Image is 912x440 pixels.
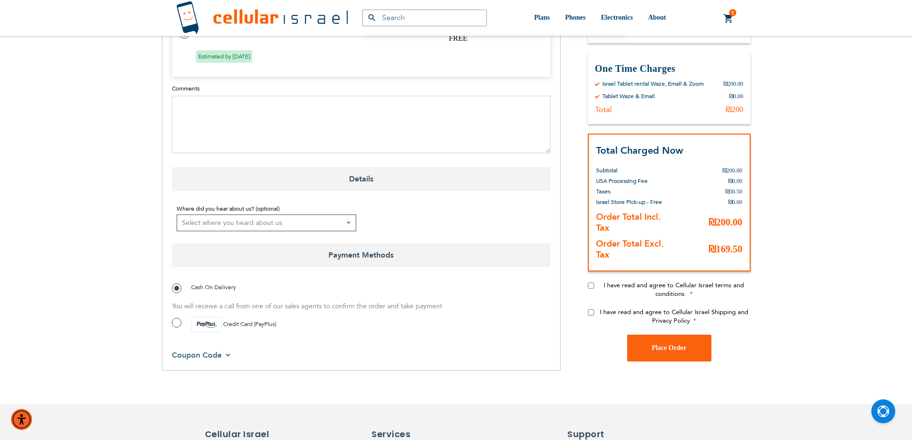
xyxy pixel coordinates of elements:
div: Tablet Waze & Email [602,92,655,100]
img: payplus.svg [191,317,222,332]
div: ₪200.00 [723,80,743,88]
span: USA Processing Fee [596,177,648,184]
div: Total [595,105,612,114]
a: 1 [723,13,734,24]
p: You will receive a call from one of our sales agents to confirm the order and take payment [172,301,551,313]
span: Credit Card (PayPlus) [223,320,276,328]
span: Phones [565,14,585,21]
div: ₪200 [726,105,743,114]
span: Israel Store Pick-up - Free [596,198,662,205]
span: ₪0.00 [728,198,743,205]
span: Estimated by [DATE] [196,50,252,63]
span: Coupon Code [172,350,222,361]
span: ₪200.00 [709,217,743,227]
th: Taxes [596,186,671,196]
div: Accessibility Menu [11,409,32,430]
span: FREE [449,34,467,42]
th: Subtotal [596,158,671,175]
div: Israel Tablet rental Waze, Email & Zoom [602,80,704,88]
span: I have read and agree to Cellular Israel terms and conditions. [604,281,744,298]
span: Payment Methods [172,243,551,267]
span: About [648,14,666,21]
span: ₪30.50 [725,188,743,194]
button: Place Order [627,334,711,361]
label: Comments [172,84,551,93]
span: 1 [731,9,734,17]
strong: Order Total Excl. Tax [596,237,664,260]
span: ₪169.50 [709,244,743,254]
span: Where did you hear about us? (optional) [177,205,280,213]
div: ₪0.00 [729,92,743,100]
span: ₪200.00 [722,167,743,173]
span: ₪0.00 [728,177,743,184]
span: Place Order [652,344,687,351]
img: Cellular Israel Logo [176,1,348,35]
span: Details [172,167,551,191]
span: Cash On Delivery [191,283,236,291]
strong: Order Total Incl. Tax [596,211,661,234]
span: I have read and agree to Cellular Israel Shipping and Privacy Policy [600,307,748,325]
span: Electronics [601,14,633,21]
h3: One Time Charges [595,62,743,75]
span: Plans [534,14,550,21]
input: Search [362,10,487,26]
strong: Total Charged Now [596,144,683,157]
